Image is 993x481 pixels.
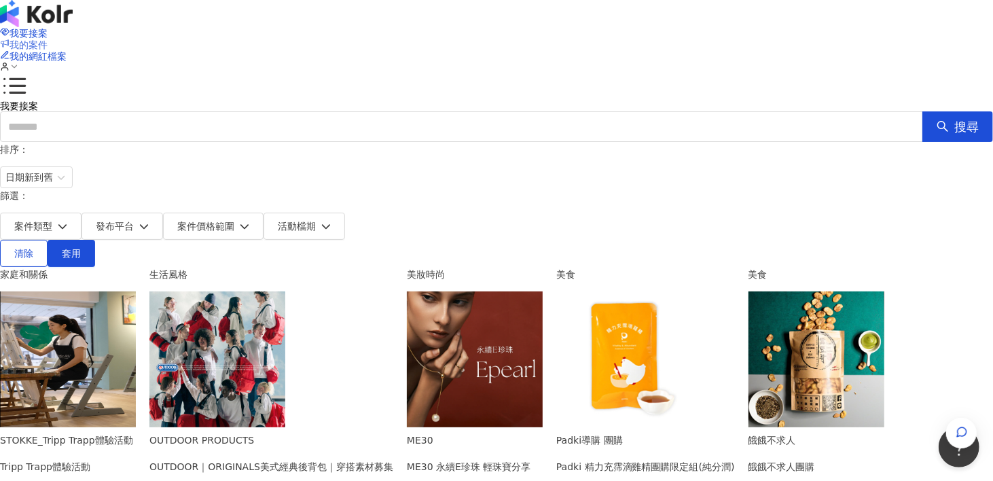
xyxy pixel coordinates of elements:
button: 套用 [48,240,95,267]
div: 餓餓不求人 [748,433,815,448]
div: Padki導購 團購 [556,433,735,448]
span: 日期新到舊 [5,167,67,188]
button: 搜尋 [922,111,993,142]
span: search [937,120,949,132]
div: Padki 精力充霈滴雞精團購限定組(純分潤) [556,459,735,474]
button: 活動檔期 [264,213,345,240]
div: OUTDOOR｜ORIGINALS美式經典後背包｜穿搭素材募集 [149,459,393,474]
button: 案件價格範圍 [163,213,264,240]
img: 【OUTDOOR】ORIGINALS美式經典後背包M [149,291,285,427]
img: Padki 精力充霈滴雞精(團購限定組) [556,291,692,427]
div: OUTDOOR PRODUCTS [149,433,393,448]
img: ME30 永續E珍珠 系列輕珠寶 [407,291,543,427]
span: 案件類型 [14,221,52,232]
button: 發布平台 [82,213,163,240]
div: 餓餓不求人團購 [748,459,815,474]
span: 我的網紅檔案 [10,51,67,62]
span: 活動檔期 [278,221,316,232]
div: 生活風格 [149,267,393,282]
span: 清除 [14,248,33,259]
div: 美食 [748,267,884,282]
div: ME30 [407,433,531,448]
div: 美妝時尚 [407,267,543,282]
iframe: Help Scout Beacon - Open [939,427,979,467]
span: 發布平台 [96,221,134,232]
div: ME30 永續E珍珠 輕珠寶分享 [407,459,531,474]
span: 我的案件 [10,39,48,50]
span: 我要接案 [10,28,48,39]
span: 套用 [62,248,81,259]
span: 搜尋 [954,120,979,135]
div: 美食 [556,267,735,282]
span: 案件價格範圍 [177,221,234,232]
img: 餓餓不求人系列 [748,291,884,427]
